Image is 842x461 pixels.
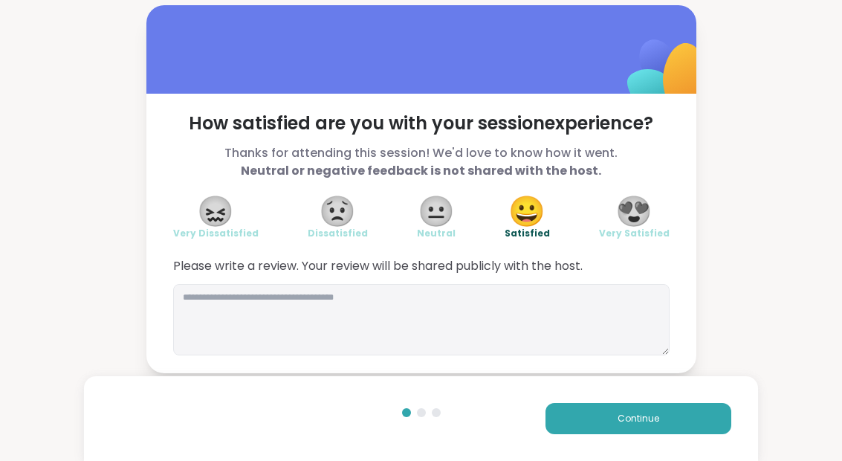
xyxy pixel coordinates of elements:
span: Please write a review. Your review will be shared publicly with the host. [173,257,670,275]
button: Continue [545,403,731,434]
span: 😟 [319,198,356,225]
span: 😐 [418,198,455,225]
span: Thanks for attending this session! We'd love to know how it went. [173,144,670,180]
b: Neutral or negative feedback is not shared with the host. [241,162,601,179]
span: Very Dissatisfied [173,228,259,239]
span: Satisfied [505,228,550,239]
span: Continue [618,412,659,425]
img: ShareWell Logomark [592,1,740,149]
span: Neutral [417,228,456,239]
span: How satisfied are you with your session experience? [173,112,670,135]
span: 😀 [508,198,545,225]
span: 😖 [197,198,234,225]
span: Dissatisfied [308,228,368,239]
span: Very Satisfied [599,228,670,239]
span: 😍 [615,198,652,225]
